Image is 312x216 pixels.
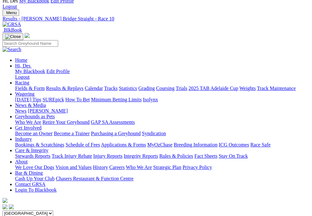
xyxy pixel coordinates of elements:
img: Search [3,47,21,52]
a: Become a Trainer [54,131,90,136]
a: Bar & Dining [15,170,43,176]
div: Racing [15,86,309,91]
div: Care & Integrity [15,153,309,159]
img: logo-grsa-white.png [25,33,30,38]
a: History [93,165,108,170]
a: Become an Owner [15,131,53,136]
a: Rules & Policies [159,153,193,159]
a: Privacy Policy [182,165,212,170]
a: Trials [175,86,187,91]
a: Statistics [119,86,137,91]
a: [DATE] Tips [15,97,41,102]
a: Who We Are [126,165,152,170]
a: Strategic Plan [153,165,181,170]
a: Stewards Reports [15,153,50,159]
a: Edit Profile [47,69,70,74]
a: Breeding Information [174,142,217,147]
a: How To Bet [65,97,90,102]
a: Results - [PERSON_NAME] Bridge Straight - Race 10 [3,16,309,22]
a: Grading [138,86,155,91]
a: Syndication [142,131,166,136]
a: Results & Replays [46,86,83,91]
div: Wagering [15,97,309,103]
a: Chasers Restaurant & Function Centre [56,176,133,181]
a: Purchasing a Greyhound [91,131,141,136]
div: Greyhounds as Pets [15,119,309,125]
a: Schedule of Fees [65,142,100,147]
div: Industry [15,142,309,148]
button: Toggle navigation [3,9,19,16]
a: Minimum Betting Limits [91,97,142,102]
img: Close [5,34,21,39]
input: Search [3,40,58,47]
span: Menu [6,10,17,15]
a: ICG Outcomes [219,142,249,147]
a: Calendar [85,86,103,91]
a: News & Media [15,103,46,108]
img: facebook.svg [3,204,8,209]
div: About [15,165,309,170]
span: Hi, Des [15,63,31,68]
a: Integrity Reports [124,153,158,159]
a: Track Maintenance [257,86,296,91]
a: MyOzChase [147,142,172,147]
a: GAP SA Assessments [91,119,135,125]
button: Toggle navigation [3,33,23,40]
img: twitter.svg [9,204,14,209]
a: Injury Reports [93,153,122,159]
a: Coursing [156,86,175,91]
div: News & Media [15,108,309,114]
a: My Blackbook [15,69,45,74]
a: About [15,159,28,164]
a: Care & Integrity [15,148,48,153]
a: Track Injury Rebate [52,153,92,159]
a: Logout [3,4,17,9]
img: GRSA [3,22,21,27]
a: Get Involved [15,125,42,130]
div: Bar & Dining [15,176,309,182]
a: Vision and Values [55,165,92,170]
a: News [15,108,26,113]
a: Hi, Des [15,63,32,68]
a: Wagering [15,91,35,97]
img: logo-grsa-white.png [3,198,8,203]
a: Race Safe [250,142,270,147]
a: We Love Our Dogs [15,165,54,170]
a: Bookings & Scratchings [15,142,64,147]
a: 2025 TAB Adelaide Cup [188,86,238,91]
a: Login To Blackbook [15,187,57,192]
a: Careers [109,165,125,170]
div: Hi, Des [15,69,309,80]
a: Home [15,57,27,63]
a: Applications & Forms [101,142,146,147]
a: Retire Your Greyhound [42,119,90,125]
a: Greyhounds as Pets [15,114,55,119]
a: Racing [15,80,29,85]
a: Cash Up Your Club [15,176,54,181]
a: Industry [15,136,32,142]
a: BlkBook [3,27,22,33]
a: Isolynx [143,97,158,102]
div: Get Involved [15,131,309,136]
a: Contact GRSA [15,182,45,187]
a: Stay On Track [219,153,248,159]
a: [PERSON_NAME] [28,108,68,113]
a: Fact Sheets [194,153,217,159]
a: Weights [239,86,256,91]
a: Fields & Form [15,86,45,91]
a: Logout [15,74,30,80]
span: BlkBook [4,27,22,33]
a: Tracks [104,86,118,91]
a: Who We Are [15,119,41,125]
a: SUREpick [42,97,64,102]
